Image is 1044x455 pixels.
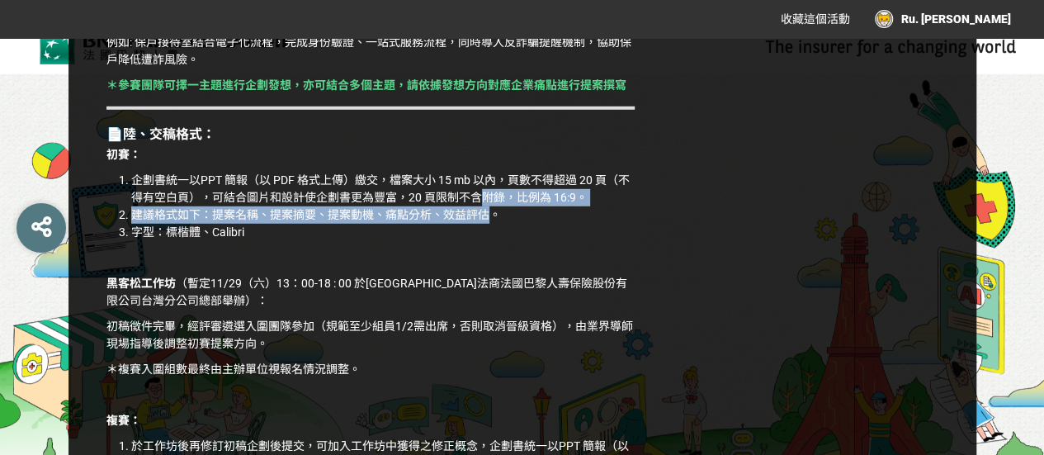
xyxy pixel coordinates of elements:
[106,275,635,310] p: （暫定11/29（六）13：00-18 : 00 於[GEOGRAPHIC_DATA]法商法國巴黎人壽保險股份有限公司台灣分公司總部舉辦）：
[131,224,635,241] li: 字型：標楷體、Calibri
[131,172,635,206] li: 企劃書統一以PPT 簡報（以 PDF 格式上傳）繳交，檔案大小 15 mb 以內，頁數不得超過 20 頁（不得有空白頁），可結合圖片和設計使企劃書更為豐富，20 頁限制不含附錄，比例為 16:9。
[106,361,635,378] p: ＊複賽入圍組數最終由主辦單位視報名情況調整。
[106,126,215,142] strong: 📄陸、交稿格式：
[106,414,141,427] strong: 複賽：
[106,318,635,353] p: 初稿徵件完畢，經評審遴選入圍團隊參加（規範至少組員1/2需出席，否則取消晉級資格），由業界導師現場指導後調整初賽提案方向。
[781,12,850,26] span: 收藏這個活動
[106,148,141,161] strong: 初賽：
[106,78,626,92] strong: ＊參賽團隊可擇一主題進行企劃發想，亦可結合多個主題，請依據發想方向對應企業痛點進行提案撰寫
[106,277,176,290] strong: 黑客松工作坊
[106,34,635,69] p: 例如: 保戶接待室結合電子化流程，完成身份驗證、一站式服務流程，同時導入反詐騙提醒機制，協助保戶降低遭詐風險。
[131,206,635,224] li: 建議格式如下：提案名稱、提案摘要、提案動機、痛點分析、效益評估。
